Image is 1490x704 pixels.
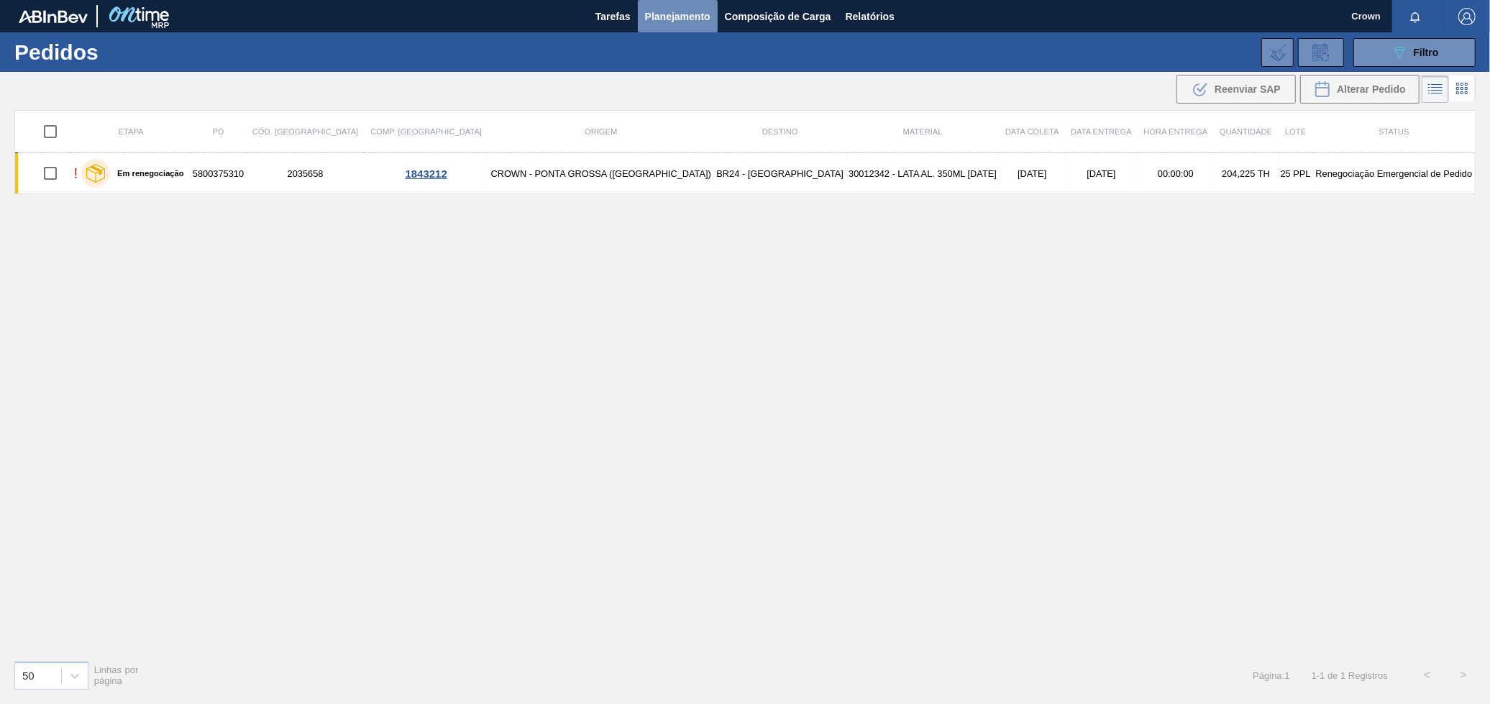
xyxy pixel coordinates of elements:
span: Hora Entrega [1143,127,1207,136]
td: 00:00:00 [1138,153,1214,194]
span: 1 - 1 de 1 Registros [1312,670,1388,681]
span: Comp. [GEOGRAPHIC_DATA] [370,127,482,136]
span: Tarefas [595,8,631,25]
div: Solicitação de Revisão de Pedidos [1298,38,1344,67]
div: ! [73,165,78,182]
span: Relatórios [846,8,895,25]
span: Reenviar SAP [1215,83,1281,95]
div: Reenviar SAP [1176,75,1296,104]
span: Lote [1285,127,1306,136]
button: Filtro [1353,38,1476,67]
a: !Em renegociação58003753102035658CROWN - PONTA GROSSA ([GEOGRAPHIC_DATA])BR24 - [GEOGRAPHIC_DATA]... [15,153,1476,194]
td: [DATE] [1000,153,1065,194]
div: 1843212 [367,168,486,180]
span: Quantidade [1220,127,1272,136]
td: 25 PPL [1279,153,1313,194]
span: Data entrega [1071,127,1132,136]
span: Etapa [119,127,144,136]
div: Importar Negociações dos Pedidos [1261,38,1294,67]
h1: Pedidos [14,44,232,60]
span: Filtro [1414,47,1439,58]
td: [DATE] [1065,153,1138,194]
td: BR24 - [GEOGRAPHIC_DATA] [714,153,846,194]
button: > [1445,657,1481,693]
div: Visão em Lista [1422,76,1449,103]
img: TNhmsLtSVTkK8tSr43FrP2fwEKptu5GPRR3wAAAABJRU5ErkJggg== [19,10,88,23]
td: CROWN - PONTA GROSSA ([GEOGRAPHIC_DATA]) [488,153,714,194]
td: 2035658 [246,153,365,194]
span: PO [212,127,224,136]
span: Status [1379,127,1409,136]
span: Cód. [GEOGRAPHIC_DATA] [252,127,359,136]
button: Notificações [1392,6,1438,27]
button: < [1409,657,1445,693]
div: Alterar Pedido [1300,75,1420,104]
td: 5800375310 [191,153,247,194]
span: Planejamento [645,8,710,25]
div: Visão em Cards [1449,76,1476,103]
span: Destino [762,127,798,136]
label: Em renegociação [110,169,184,178]
td: Renegociação Emergencial de Pedido [1313,153,1476,194]
span: Material [903,127,943,136]
span: Data coleta [1005,127,1059,136]
span: Origem [585,127,617,136]
span: Alterar Pedido [1337,83,1406,95]
span: Composição de Carga [725,8,831,25]
td: 30012342 - LATA AL. 350ML [DATE] [846,153,1000,194]
span: Linhas por página [94,664,139,686]
div: 50 [22,669,35,682]
span: Página : 1 [1253,670,1289,681]
td: 204,225 TH [1214,153,1279,194]
img: Logout [1458,8,1476,25]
